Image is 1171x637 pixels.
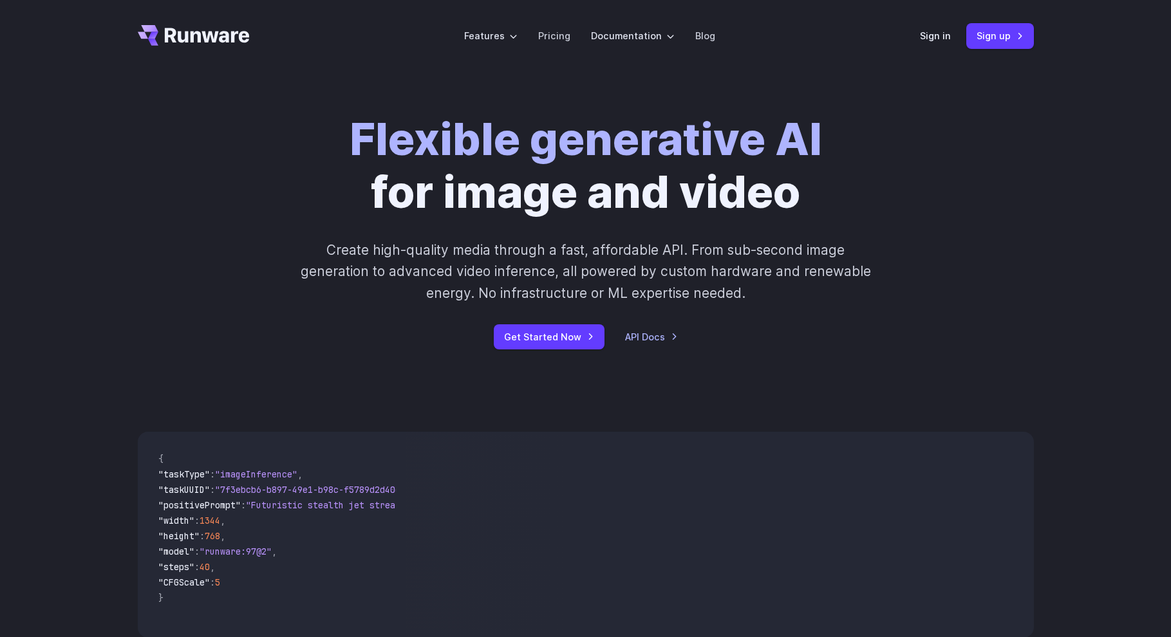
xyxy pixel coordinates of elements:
[220,530,225,542] span: ,
[200,530,205,542] span: :
[246,499,715,511] span: "Futuristic stealth jet streaking through a neon-lit cityscape with glowing purple exhaust"
[158,468,210,480] span: "taskType"
[297,468,303,480] span: ,
[215,468,297,480] span: "imageInference"
[158,561,194,573] span: "steps"
[350,113,822,166] strong: Flexible generative AI
[920,28,951,43] a: Sign in
[158,453,164,465] span: {
[210,468,215,480] span: :
[241,499,246,511] span: :
[158,499,241,511] span: "positivePrompt"
[210,561,215,573] span: ,
[158,484,210,495] span: "taskUUID"
[220,515,225,526] span: ,
[194,546,200,557] span: :
[625,329,678,344] a: API Docs
[138,25,250,46] a: Go to /
[299,239,872,304] p: Create high-quality media through a fast, affordable API. From sub-second image generation to adv...
[272,546,277,557] span: ,
[158,546,194,557] span: "model"
[210,484,215,495] span: :
[200,515,220,526] span: 1344
[210,577,215,588] span: :
[350,113,822,219] h1: for image and video
[158,577,210,588] span: "CFGScale"
[591,28,675,43] label: Documentation
[200,561,210,573] span: 40
[695,28,715,43] a: Blog
[464,28,518,43] label: Features
[158,592,164,604] span: }
[215,484,411,495] span: "7f3ebcb6-b897-49e1-b98c-f5789d2d40d7"
[200,546,272,557] span: "runware:97@2"
[494,324,604,349] a: Get Started Now
[194,515,200,526] span: :
[966,23,1034,48] a: Sign up
[158,530,200,542] span: "height"
[215,577,220,588] span: 5
[205,530,220,542] span: 768
[194,561,200,573] span: :
[158,515,194,526] span: "width"
[538,28,570,43] a: Pricing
